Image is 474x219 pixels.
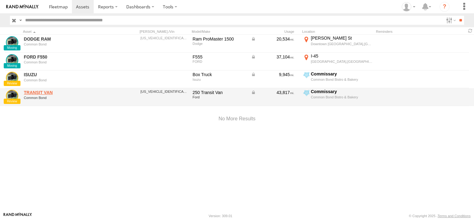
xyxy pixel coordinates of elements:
[6,72,18,84] a: View Asset Details
[24,60,109,64] div: undefined
[311,89,373,94] div: Commissary
[409,214,471,218] div: © Copyright 2025 -
[302,71,373,88] label: Click to View Current Location
[24,36,109,42] a: DODGE RAM
[193,90,247,95] div: 250 Transit Van
[251,54,294,60] div: Data from Vehicle CANbus
[141,90,188,93] div: 1FTBR1C80LKB35980
[302,35,373,52] label: Click to View Current Location
[24,90,109,95] a: TRANSIT VAN
[311,59,373,64] div: [GEOGRAPHIC_DATA],[GEOGRAPHIC_DATA]
[6,90,18,102] a: View Asset Details
[311,42,373,46] div: Downtown [GEOGRAPHIC_DATA],[GEOGRAPHIC_DATA]
[311,77,373,82] div: Common Bond Bistro & Bakery
[209,214,232,218] div: Version: 309.01
[302,29,373,34] div: Location
[6,5,38,9] img: rand-logo.svg
[193,54,247,60] div: F555
[193,42,247,45] div: Dodge
[251,36,294,42] div: Data from Vehicle CANbus
[311,71,373,77] div: Commissary
[444,16,457,25] label: Search Filter Options
[193,72,247,77] div: Box Truck
[141,36,188,40] div: 3C6TRVAG0KE504576
[193,36,247,42] div: Ram ProMaster 1500
[302,89,373,105] label: Click to View Current Location
[467,28,474,34] span: Refresh
[311,95,373,99] div: Common Bond Bistro & Bakery
[302,53,373,70] label: Click to View Current Location
[193,60,247,63] div: FORD
[250,29,300,34] div: Usage
[24,42,109,46] div: undefined
[376,29,424,34] div: Reminders
[6,54,18,67] a: View Asset Details
[193,95,247,99] div: Ford
[24,54,109,60] a: FORD F550
[400,2,418,11] div: Lupe Hernandez
[193,78,247,81] div: Isuzu
[311,53,373,59] div: I-45
[251,90,294,95] div: Data from Vehicle CANbus
[6,36,18,49] a: View Asset Details
[192,29,248,34] div: Model/Make
[24,96,109,100] div: undefined
[140,29,189,34] div: [PERSON_NAME]./Vin
[18,16,23,25] label: Search Query
[311,35,373,41] div: [PERSON_NAME] St
[251,72,294,77] div: Data from Vehicle CANbus
[23,29,110,34] div: Click to Sort
[24,78,109,82] div: undefined
[440,2,449,12] i: ?
[3,213,32,219] a: Visit our Website
[24,72,109,77] a: ISUZU
[438,214,471,218] a: Terms and Conditions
